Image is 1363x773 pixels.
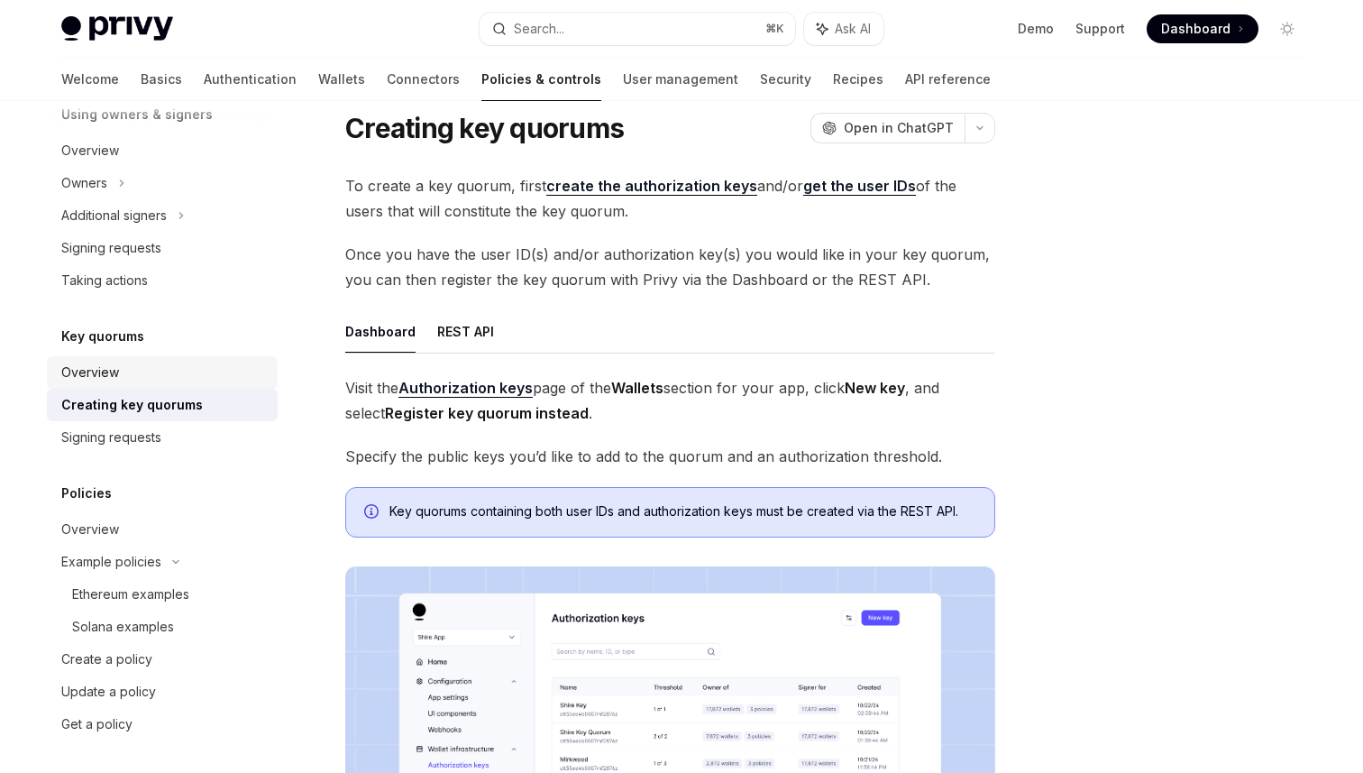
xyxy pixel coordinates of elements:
[760,58,811,101] a: Security
[61,713,133,735] div: Get a policy
[387,58,460,101] a: Connectors
[61,270,148,291] div: Taking actions
[345,173,995,224] span: To create a key quorum, first and/or of the users that will constitute the key quorum.
[61,681,156,703] div: Update a policy
[835,20,871,38] span: Ask AI
[47,611,278,643] a: Solana examples
[141,58,182,101] a: Basics
[61,483,112,504] h5: Policies
[61,16,173,41] img: light logo
[204,58,297,101] a: Authentication
[844,119,954,137] span: Open in ChatGPT
[61,362,119,383] div: Overview
[61,649,152,670] div: Create a policy
[318,58,365,101] a: Wallets
[47,421,278,454] a: Signing requests
[345,242,995,292] span: Once you have the user ID(s) and/or authorization key(s) you would like in your key quorum, you c...
[1018,20,1054,38] a: Demo
[481,58,601,101] a: Policies & controls
[804,13,883,45] button: Ask AI
[47,134,278,167] a: Overview
[61,140,119,161] div: Overview
[1161,20,1230,38] span: Dashboard
[345,112,624,144] h1: Creating key quorums
[61,551,161,573] div: Example policies
[514,18,564,40] div: Search...
[47,356,278,389] a: Overview
[61,237,161,259] div: Signing requests
[47,264,278,297] a: Taking actions
[385,404,589,422] strong: Register key quorum instead
[1075,20,1125,38] a: Support
[803,177,916,196] a: get the user IDs
[546,177,757,196] a: create the authorization keys
[345,375,995,426] span: Visit the page of the section for your app, click , and select .
[765,22,784,36] span: ⌘ K
[47,232,278,264] a: Signing requests
[845,379,905,397] strong: New key
[364,504,382,522] svg: Info
[47,389,278,421] a: Creating key quorums
[47,513,278,546] a: Overview
[61,427,161,448] div: Signing requests
[61,519,119,540] div: Overview
[61,326,144,347] h5: Key quorums
[61,58,119,101] a: Welcome
[1147,14,1258,43] a: Dashboard
[389,502,976,520] span: Key quorums containing both user IDs and authorization keys must be created via the REST API.
[810,113,965,143] button: Open in ChatGPT
[47,643,278,676] a: Create a policy
[1273,14,1302,43] button: Toggle dark mode
[47,708,278,741] a: Get a policy
[72,616,174,638] div: Solana examples
[437,310,494,353] button: REST API
[345,310,416,353] button: Dashboard
[61,172,107,194] div: Owners
[611,379,663,397] strong: Wallets
[47,676,278,708] a: Update a policy
[61,394,203,416] div: Creating key quorums
[833,58,883,101] a: Recipes
[72,584,189,605] div: Ethereum examples
[61,205,167,226] div: Additional signers
[345,444,995,469] span: Specify the public keys you’d like to add to the quorum and an authorization threshold.
[480,13,795,45] button: Search...⌘K
[905,58,991,101] a: API reference
[623,58,738,101] a: User management
[398,379,533,398] a: Authorization keys
[47,578,278,611] a: Ethereum examples
[398,379,533,397] strong: Authorization keys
